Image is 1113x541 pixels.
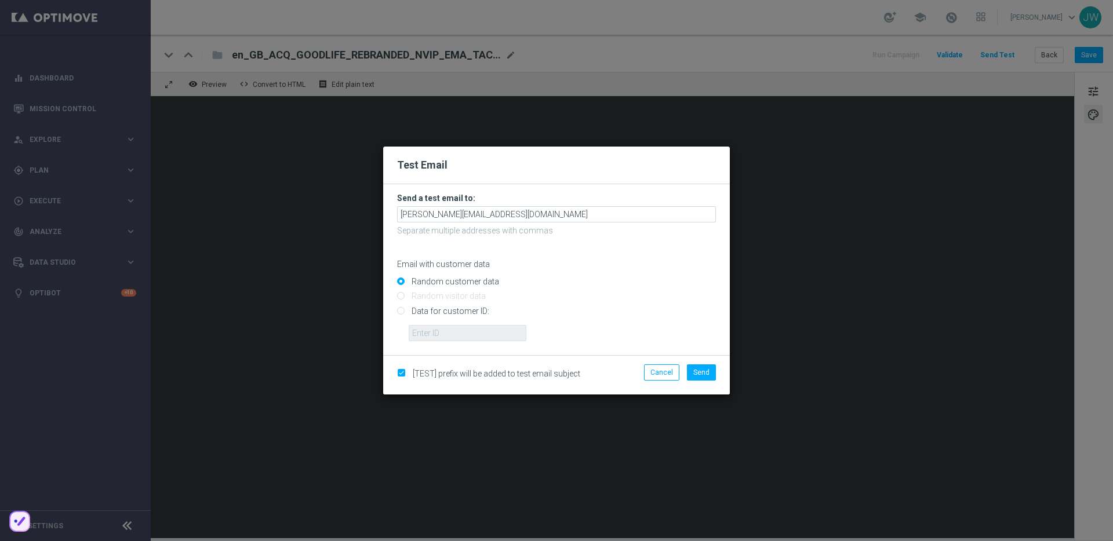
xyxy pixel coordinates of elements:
span: Send [693,368,710,376]
input: Enter ID [409,325,526,341]
p: Separate multiple addresses with commas [397,225,716,236]
label: Random customer data [409,276,499,287]
p: Email with customer data [397,259,716,269]
h3: Send a test email to: [397,193,716,203]
button: Cancel [644,364,679,381]
span: [TEST] prefix will be added to test email subject [413,369,580,378]
button: Send [687,364,716,381]
h2: Test Email [397,158,716,172]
